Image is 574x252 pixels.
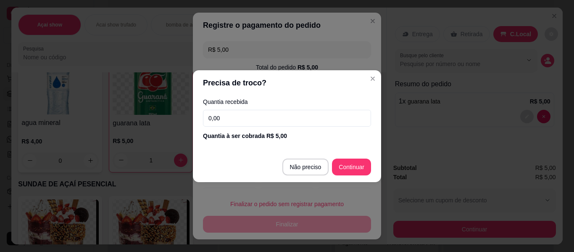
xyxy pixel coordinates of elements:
button: Close [366,72,379,85]
button: Não preciso [282,159,329,175]
label: Quantia recebida [203,99,371,105]
button: Continuar [332,159,371,175]
header: Precisa de troco? [193,70,381,95]
div: Quantia à ser cobrada R$ 5,00 [203,132,371,140]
